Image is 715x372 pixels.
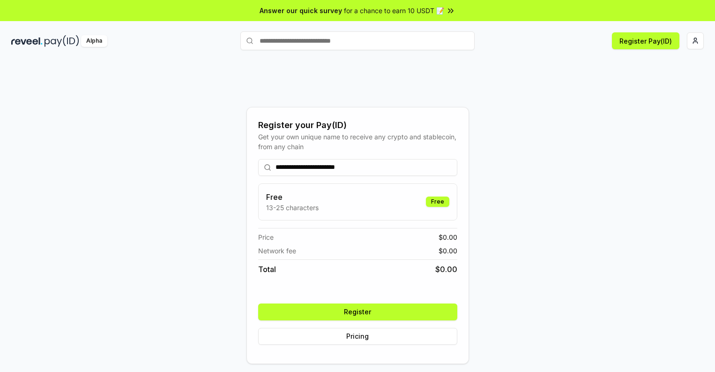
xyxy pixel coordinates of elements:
[344,6,444,15] span: for a chance to earn 10 USDT 📝
[612,32,679,49] button: Register Pay(ID)
[258,232,274,242] span: Price
[435,264,457,275] span: $ 0.00
[258,328,457,345] button: Pricing
[45,35,79,47] img: pay_id
[426,197,449,207] div: Free
[439,232,457,242] span: $ 0.00
[258,132,457,152] div: Get your own unique name to receive any crypto and stablecoin, from any chain
[258,246,296,256] span: Network fee
[258,304,457,320] button: Register
[258,264,276,275] span: Total
[258,119,457,132] div: Register your Pay(ID)
[266,203,319,213] p: 13-25 characters
[439,246,457,256] span: $ 0.00
[81,35,107,47] div: Alpha
[260,6,342,15] span: Answer our quick survey
[11,35,43,47] img: reveel_dark
[266,191,319,203] h3: Free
